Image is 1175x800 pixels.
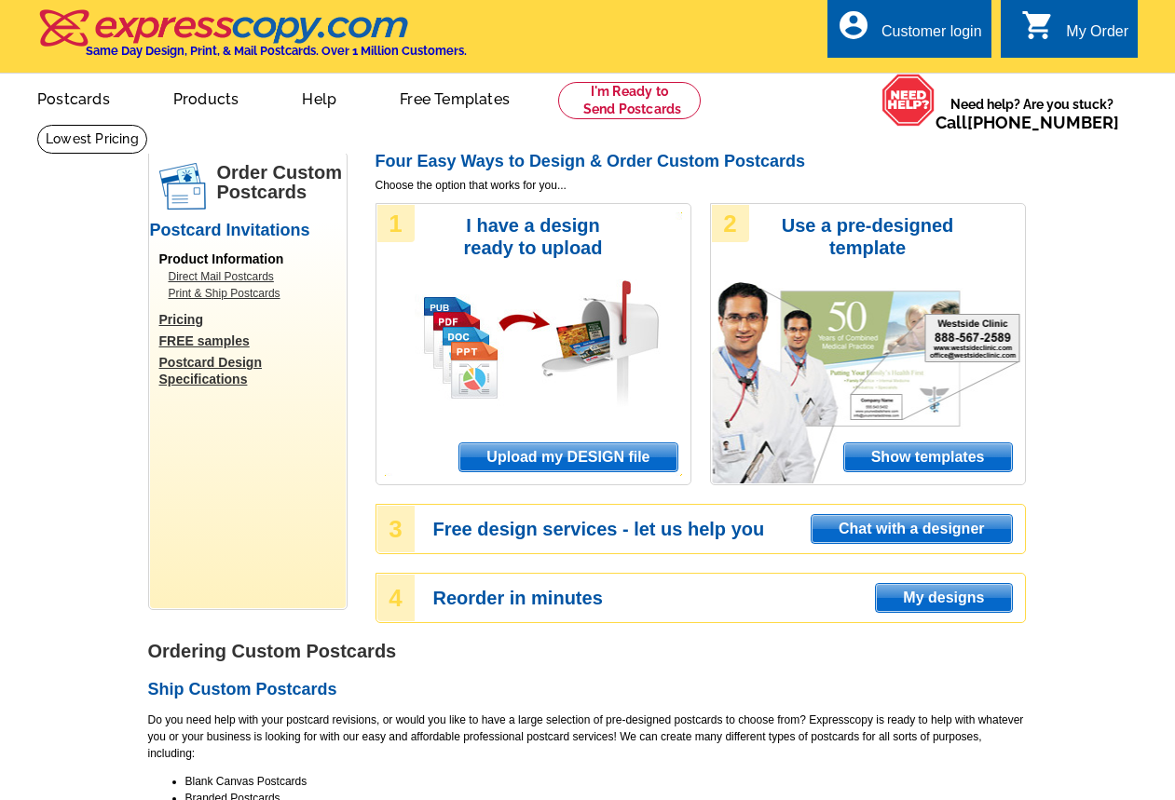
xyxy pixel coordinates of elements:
[159,332,346,349] a: FREE samples
[143,75,269,119] a: Products
[86,44,467,58] h4: Same Day Design, Print, & Mail Postcards. Over 1 Million Customers.
[148,712,1026,762] p: Do you need help with your postcard revisions, or would you like to have a large selection of pre...
[169,285,336,302] a: Print & Ship Postcards
[159,311,346,328] a: Pricing
[433,590,1024,606] h3: Reorder in minutes
[159,251,284,266] span: Product Information
[438,214,629,259] h3: I have a design ready to upload
[37,22,467,58] a: Same Day Design, Print, & Mail Postcards. Over 1 Million Customers.
[876,584,1011,612] span: My designs
[159,354,346,387] a: Postcard Design Specifications
[376,177,1026,194] span: Choose the option that works for you...
[844,443,1012,471] span: Show templates
[148,680,1026,700] h2: Ship Custom Postcards
[169,268,336,285] a: Direct Mail Postcards
[967,113,1119,132] a: [PHONE_NUMBER]
[433,521,1024,537] h3: Free design services - let us help you
[7,75,140,119] a: Postcards
[272,75,366,119] a: Help
[148,641,397,661] strong: Ordering Custom Postcards
[377,575,415,621] div: 4
[936,95,1128,132] span: Need help? Are you stuck?
[458,442,677,472] a: Upload my DESIGN file
[811,514,1012,544] a: Chat with a designer
[772,214,963,259] h3: Use a pre-designed template
[875,583,1012,613] a: My designs
[377,205,415,242] div: 1
[150,221,346,241] h2: Postcard Invitations
[159,163,206,210] img: postcards.png
[1066,23,1128,49] div: My Order
[881,74,936,127] img: help
[185,773,1026,790] li: Blank Canvas Postcards
[837,8,870,42] i: account_circle
[843,442,1013,472] a: Show templates
[370,75,540,119] a: Free Templates
[459,443,676,471] span: Upload my DESIGN file
[837,20,982,44] a: account_circle Customer login
[881,23,982,49] div: Customer login
[1021,20,1128,44] a: shopping_cart My Order
[377,506,415,552] div: 3
[812,515,1011,543] span: Chat with a designer
[217,163,346,202] h1: Order Custom Postcards
[712,205,749,242] div: 2
[1021,8,1055,42] i: shopping_cart
[376,152,1026,172] h2: Four Easy Ways to Design & Order Custom Postcards
[936,113,1119,132] span: Call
